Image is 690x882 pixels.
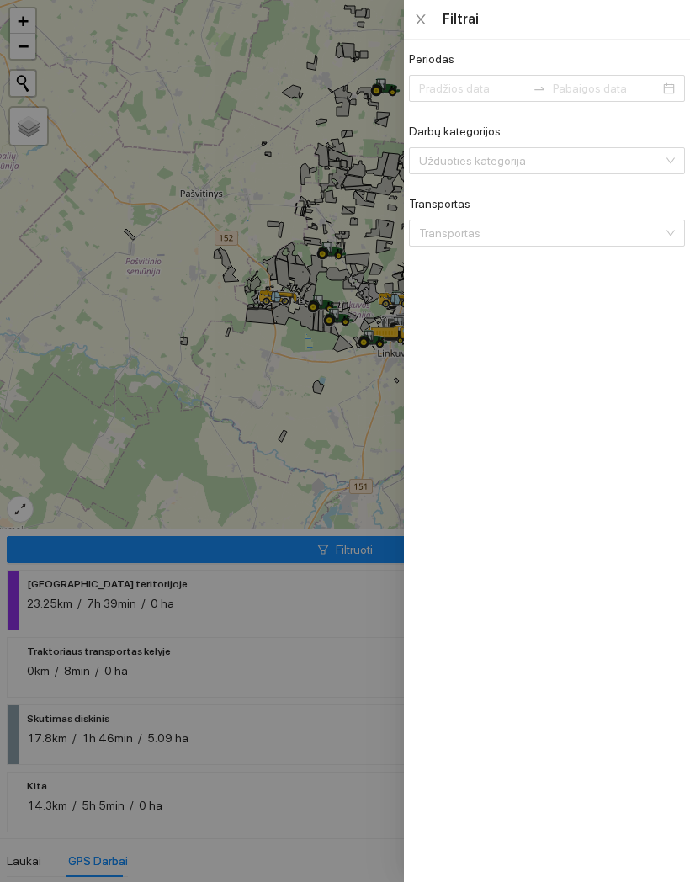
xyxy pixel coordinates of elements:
span: swap-right [533,82,546,95]
label: Transportas [409,195,470,213]
input: Transportas [419,220,663,246]
label: Darbų kategorijos [409,123,501,141]
div: Filtrai [443,10,685,29]
input: Darbų kategorijos [419,148,663,173]
span: close [414,13,427,26]
label: Periodas [409,50,454,68]
input: Periodas [419,79,526,98]
button: Close [409,12,433,28]
span: to [533,82,546,95]
input: Pabaigos data [553,79,660,98]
